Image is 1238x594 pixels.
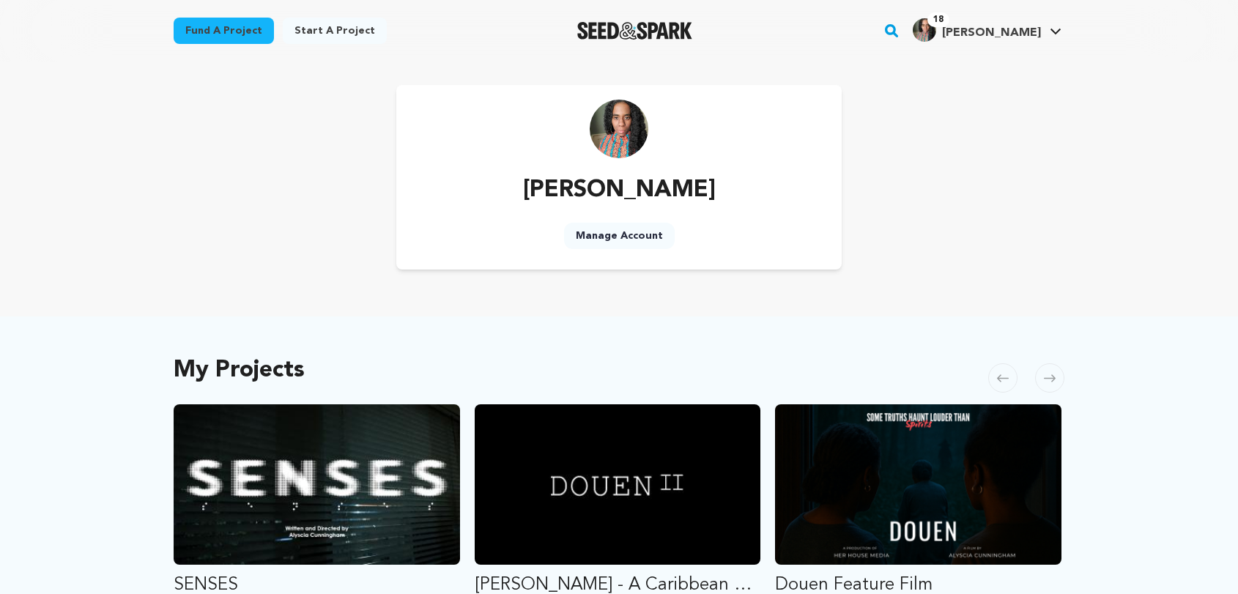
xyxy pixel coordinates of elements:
[927,12,949,27] span: 18
[523,173,716,208] p: [PERSON_NAME]
[913,18,1041,42] div: Alyscia C.'s Profile
[910,15,1064,42] a: Alyscia C.'s Profile
[913,18,936,42] img: Alyscia-Cunningham-2021-crop-copy.jpg
[942,27,1041,39] span: [PERSON_NAME]
[564,223,675,249] a: Manage Account
[577,22,692,40] img: Seed&Spark Logo Dark Mode
[174,360,305,381] h2: My Projects
[577,22,692,40] a: Seed&Spark Homepage
[283,18,387,44] a: Start a project
[174,18,274,44] a: Fund a project
[910,15,1064,46] span: Alyscia C.'s Profile
[590,100,648,158] img: https://seedandspark-static.s3.us-east-2.amazonaws.com/images/User/001/666/094/medium/Alyscia-Cun...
